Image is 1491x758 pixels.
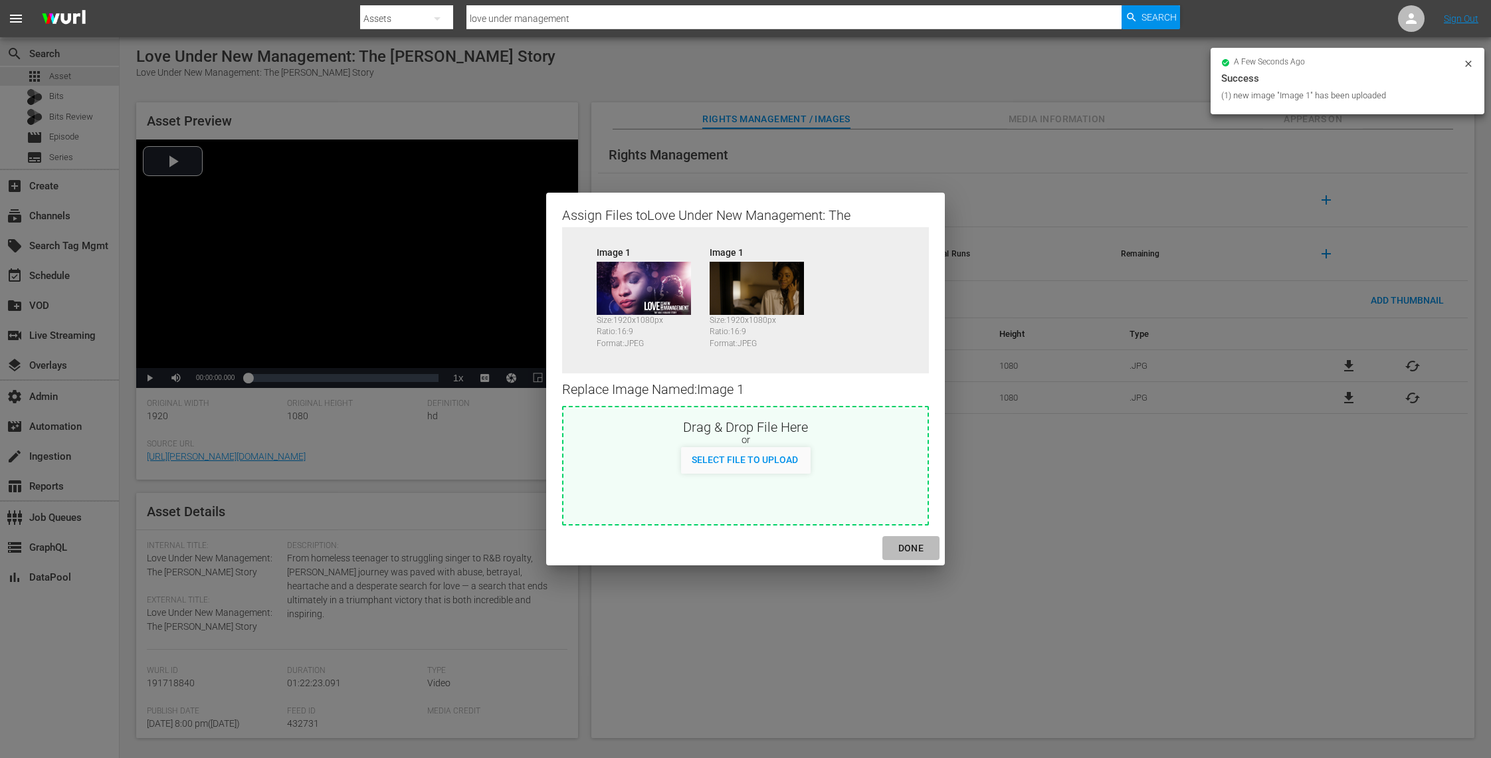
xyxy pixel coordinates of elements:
[681,454,809,465] span: Select File to Upload
[710,262,804,315] img: Love_Under_New_Management_STILL_WURL_V2.jpg
[1234,57,1305,68] span: a few seconds ago
[1142,5,1177,29] span: Search
[32,3,96,35] img: ans4CAIJ8jUAAAAAAAAAAAAAAAAAAAAAAAAgQb4GAAAAAAAAAAAAAAAAAAAAAAAAJMjXAAAAAAAAAAAAAAAAAAAAAAAAgAT5G...
[8,11,24,27] span: menu
[710,315,816,343] div: Size: 1920 x 1080 px Ratio: 16:9 Format: JPEG
[562,206,929,222] div: Assign Files to Love Under New Management: The [PERSON_NAME] Story
[710,246,816,255] div: Image 1
[563,434,928,447] div: or
[597,262,691,315] img: 191718840-Image-1_v1.jpg
[597,315,703,343] div: Size: 1920 x 1080 px Ratio: 16:9 Format: JPEG
[597,246,703,255] div: Image 1
[888,540,934,557] div: DONE
[1444,13,1478,24] a: Sign Out
[882,536,940,561] button: DONE
[562,373,929,406] div: Replace Image Named: Image 1
[563,418,928,434] div: Drag & Drop File Here
[1221,89,1460,102] div: (1) new image "Image 1" has been uploaded
[1221,70,1474,86] div: Success
[681,447,809,471] button: Select File to Upload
